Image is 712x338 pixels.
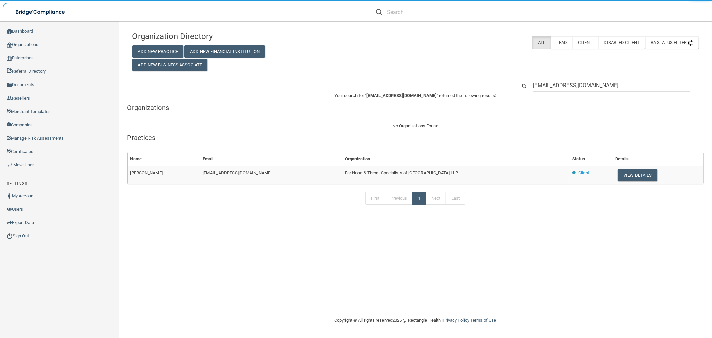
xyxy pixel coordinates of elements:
img: bridge_compliance_login_screen.278c3ca4.svg [10,5,71,19]
p: Your search for " " returned the following results: [127,92,704,100]
label: Lead [551,36,572,49]
th: Name [128,152,200,166]
a: First [365,192,385,205]
h5: Organizations [127,104,704,111]
img: organization-icon.f8decf85.png [7,42,12,48]
button: Add New Business Associate [132,59,208,71]
a: Last [446,192,465,205]
label: Client [572,36,598,49]
button: View Details [618,169,657,181]
div: No Organizations Found [127,122,704,130]
img: icon-users.e205127d.png [7,207,12,212]
h5: Practices [127,134,704,141]
a: Privacy Policy [443,318,469,323]
img: ic_reseller.de258add.png [7,96,12,101]
img: icon-export.b9366987.png [7,220,12,225]
img: icon-documents.8dae5593.png [7,82,12,88]
span: Ear Nose & Throat Specialists of [GEOGRAPHIC_DATA],LLP [345,170,458,175]
span: [PERSON_NAME] [130,170,163,175]
label: SETTINGS [7,180,27,188]
span: RA Status Filter [651,40,693,45]
span: [EMAIL_ADDRESS][DOMAIN_NAME] [203,170,271,175]
label: All [532,36,551,49]
p: Client [578,169,589,177]
th: Email [200,152,342,166]
a: Next [426,192,446,205]
img: ic-search.3b580494.png [376,9,382,15]
button: Add New Financial Institution [184,45,265,58]
img: ic_user_dark.df1a06c3.png [7,193,12,199]
a: Previous [385,192,413,205]
img: ic_dashboard_dark.d01f4a41.png [7,29,12,34]
h4: Organization Directory [132,32,314,41]
img: ic_power_dark.7ecde6b1.png [7,233,13,239]
th: Status [570,152,613,166]
input: Search [533,79,690,92]
div: Copyright © All rights reserved 2025 @ Rectangle Health | | [293,310,537,331]
img: briefcase.64adab9b.png [7,162,13,168]
span: [EMAIL_ADDRESS][DOMAIN_NAME] [367,93,437,98]
button: Add New Practice [132,45,184,58]
a: Terms of Use [470,318,496,323]
a: 1 [412,192,426,205]
label: Disabled Client [598,36,645,49]
img: enterprise.0d942306.png [7,56,12,61]
th: Details [613,152,703,166]
th: Organization [342,152,570,166]
img: icon-filter@2x.21656d0b.png [688,40,693,46]
input: Search [387,6,448,18]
